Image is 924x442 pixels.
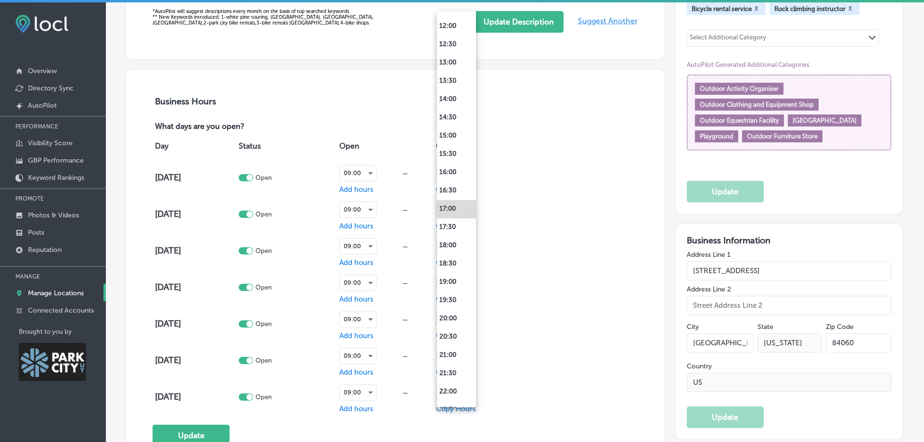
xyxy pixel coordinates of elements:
p: Brought to you by [19,328,106,335]
img: Park City [19,343,86,381]
li: 15:00 [437,127,476,145]
p: AutoPilot [28,101,57,110]
li: 22:30 [437,401,476,419]
li: 18:00 [437,237,476,255]
li: 22:00 [437,383,476,401]
p: Overview [28,67,57,75]
li: 21:30 [437,365,476,383]
img: fda3e92497d09a02dc62c9cd864e3231.png [15,15,68,33]
li: 14:00 [437,90,476,109]
li: 20:30 [437,328,476,346]
li: 12:30 [437,36,476,54]
li: 17:00 [437,200,476,218]
p: Reputation [28,246,62,254]
li: 15:30 [437,145,476,164]
li: 13:00 [437,54,476,72]
li: 13:30 [437,72,476,90]
li: 20:00 [437,310,476,328]
li: 12:00 [437,17,476,36]
li: 17:30 [437,218,476,237]
p: Directory Sync [28,84,74,92]
li: 19:00 [437,273,476,291]
li: 16:30 [437,182,476,200]
p: Connected Accounts [28,306,94,315]
li: 19:30 [437,291,476,310]
li: 21:00 [437,346,476,365]
p: Visibility Score [28,139,73,147]
p: Keyword Rankings [28,174,84,182]
p: Manage Locations [28,289,84,297]
li: 14:30 [437,109,476,127]
p: Photos & Videos [28,211,79,219]
p: GBP Performance [28,156,84,164]
p: Posts [28,228,44,237]
li: 18:30 [437,255,476,273]
li: 16:00 [437,164,476,182]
